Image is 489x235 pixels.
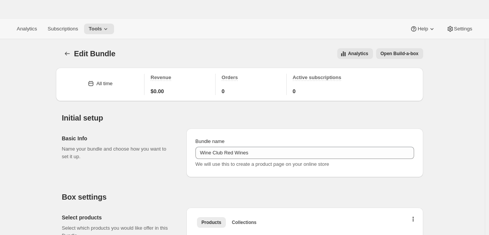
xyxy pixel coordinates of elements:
span: Edit Bundle [74,49,116,58]
span: 0 [222,87,225,95]
span: $0.00 [151,87,164,95]
button: Subscriptions [43,24,83,34]
button: Analytics [12,24,41,34]
h2: Box settings [62,192,423,202]
span: Subscriptions [48,26,78,32]
span: Help [418,26,428,32]
p: Name your bundle and choose how you want to set it up. [62,145,174,160]
span: Settings [454,26,472,32]
span: Products [202,219,221,225]
button: Bundles [62,48,73,59]
span: Open Build-a-box [381,51,419,57]
span: Collections [232,219,257,225]
h2: Initial setup [62,113,423,122]
button: Tools [84,24,114,34]
input: ie. Smoothie box [195,147,414,159]
h2: Select products [62,214,174,221]
span: Bundle name [195,138,225,144]
span: Analytics [17,26,37,32]
button: View all analytics related to this specific bundles, within certain timeframes [337,48,373,59]
span: Tools [89,26,102,32]
span: Revenue [151,75,171,80]
span: Active subscriptions [293,75,341,80]
span: We will use this to create a product page on your online store [195,161,329,167]
button: Settings [442,24,477,34]
iframe: Intercom live chat [463,202,481,220]
div: All time [96,80,113,87]
h2: Basic Info [62,135,174,142]
span: Analytics [348,51,368,57]
button: Help [405,24,440,34]
button: View links to open the build-a-box on the online store [376,48,423,59]
span: 0 [293,87,296,95]
span: Orders [222,75,238,80]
